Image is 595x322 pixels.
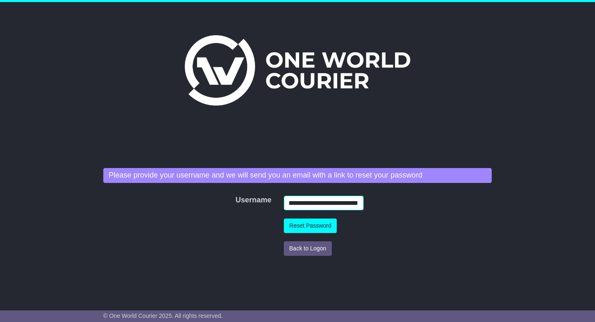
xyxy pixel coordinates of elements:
[284,241,332,256] button: Back to Logon
[103,168,492,183] div: Please provide your username and we will send you an email with a link to reset your password
[231,196,243,205] label: Username
[185,35,410,106] img: One World
[103,312,223,319] span: © One World Courier 2025. All rights reserved.
[284,219,337,233] button: Reset Password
